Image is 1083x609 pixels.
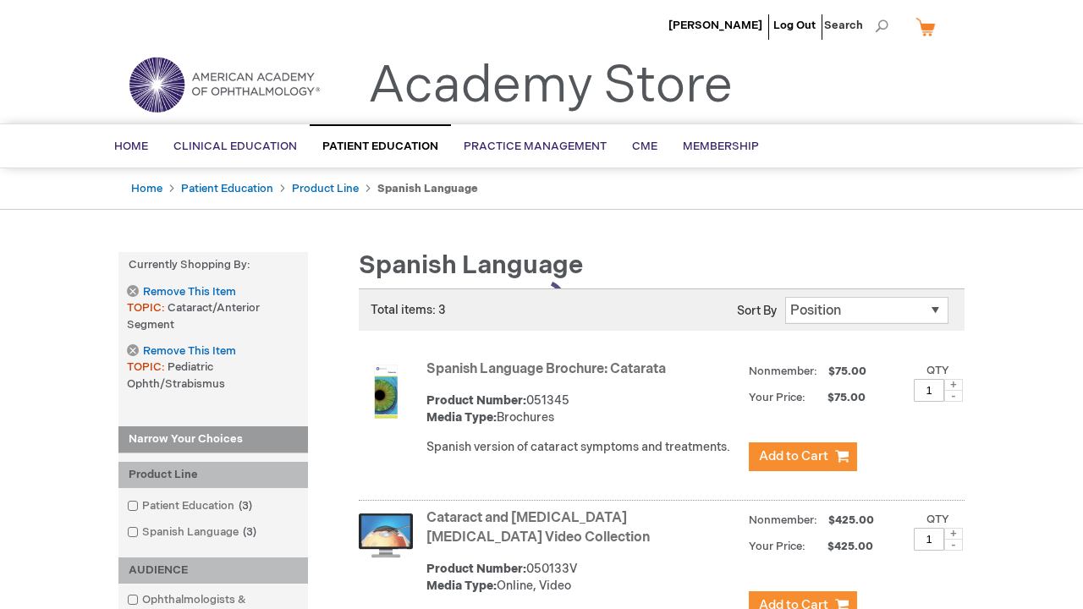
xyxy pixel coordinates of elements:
span: Home [114,140,148,153]
button: Add to Cart [749,442,857,471]
input: Qty [914,528,944,551]
a: Patient Education [181,182,273,195]
strong: Narrow Your Choices [118,426,308,453]
span: $75.00 [808,391,868,404]
span: Total items: 3 [371,303,446,317]
strong: Your Price: [749,540,805,553]
span: Remove This Item [143,284,236,300]
div: Product Line [118,462,308,488]
span: TOPIC [127,360,168,374]
strong: Media Type: [426,410,497,425]
span: Practice Management [464,140,607,153]
span: Remove This Item [143,343,236,359]
span: Membership [683,140,759,153]
strong: Your Price: [749,391,805,404]
strong: Media Type: [426,579,497,593]
label: Sort By [737,304,777,318]
span: Patient Education [322,140,438,153]
img: Cataract and Refractive Surgery Patient Education Video Collection [359,513,413,557]
strong: Nonmember: [749,361,817,382]
strong: Currently Shopping by: [118,252,308,278]
a: Spanish Language Brochure: Catarata [426,361,666,377]
span: Add to Cart [759,448,828,464]
a: [PERSON_NAME] [668,19,762,32]
a: Spanish Language3 [123,524,263,540]
strong: Spanish Language [377,182,478,195]
strong: Nonmember: [749,510,817,531]
div: 051345 Brochures [426,392,740,426]
a: Remove This Item [127,344,235,359]
span: 3 [234,499,256,513]
img: Spanish Language Brochure: Catarata [359,365,413,419]
input: Qty [914,379,944,402]
a: Patient Education3 [123,498,259,514]
a: Cataract and [MEDICAL_DATA] [MEDICAL_DATA] Video Collection [426,510,650,546]
span: TOPIC [127,301,168,315]
div: Spanish version of cataract symptoms and treatments. [426,439,740,456]
a: Remove This Item [127,285,235,299]
span: Clinical Education [173,140,297,153]
span: 3 [239,525,261,539]
span: $425.00 [808,540,876,553]
a: Product Line [292,182,359,195]
div: AUDIENCE [118,557,308,584]
span: $425.00 [826,513,877,527]
strong: Product Number: [426,562,526,576]
span: $75.00 [826,365,869,378]
label: Qty [926,364,949,377]
a: Academy Store [368,56,733,117]
a: Log Out [773,19,816,32]
a: Home [131,182,162,195]
strong: Product Number: [426,393,526,408]
span: Pediatric Ophth/Strabismus [127,360,225,391]
span: Cataract/Anterior Segment [127,301,260,332]
div: 050133V Online, Video [426,561,740,595]
span: Search [824,8,888,42]
span: Spanish Language [359,250,583,281]
label: Qty [926,513,949,526]
span: CME [632,140,657,153]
